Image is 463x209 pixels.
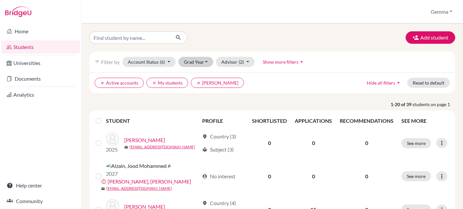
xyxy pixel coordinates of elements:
div: No interest [202,172,235,180]
span: students on page 1 [412,101,455,108]
td: 0 [248,157,291,195]
input: Find student by name... [89,31,170,44]
span: account_circle [202,174,207,179]
span: (6) [160,59,165,65]
button: Gemma [428,6,455,18]
button: See more [401,138,431,148]
a: Community [1,195,80,208]
button: Advisor(2) [216,57,255,67]
div: Country (4) [202,199,236,207]
span: Show more filters [263,59,298,65]
p: 0 [340,139,394,147]
p: 2025 [106,146,119,153]
span: location_on [202,134,207,139]
span: location_on [202,201,207,206]
th: RECOMMENDATIONS [336,113,397,129]
a: Students [1,40,80,54]
div: Subject (3) [202,146,234,153]
img: Bridge-U [5,7,31,17]
span: local_library [202,147,207,152]
td: 0 [291,129,336,157]
p: 0 [340,172,394,180]
strong: 1-20 of 39 [391,101,412,108]
a: [PERSON_NAME], [PERSON_NAME] [108,178,191,185]
button: clearMy students [146,78,188,88]
i: filter_list [95,59,100,64]
span: (2) [239,59,244,65]
div: Country (3) [202,133,236,140]
img: Abri, Minou [106,133,119,146]
button: clearActive accounts [95,78,144,88]
a: Documents [1,72,80,85]
i: arrow_drop_up [395,79,402,86]
td: 0 [291,157,336,195]
th: SEE MORE [397,113,453,129]
button: Add student [406,31,455,44]
button: See more [401,171,431,181]
span: error_outline [101,179,108,184]
a: [EMAIL_ADDRESS][DOMAIN_NAME] [129,144,195,150]
i: arrow_drop_up [298,58,305,65]
span: mail [101,187,105,191]
button: Grad Year [178,57,214,67]
a: Help center [1,179,80,192]
span: Filter by [101,59,120,65]
a: Analytics [1,88,80,101]
th: APPLICATIONS [291,113,336,129]
i: clear [100,81,105,85]
span: mail [124,145,128,149]
a: Home [1,25,80,38]
button: Show more filtersarrow_drop_up [257,57,310,67]
span: Hide all filters [367,80,395,86]
a: [PERSON_NAME] [124,136,165,144]
a: [EMAIL_ADDRESS][DOMAIN_NAME] [106,185,172,191]
td: 0 [248,129,291,157]
i: clear [196,81,201,85]
button: clear[PERSON_NAME] [191,78,244,88]
button: Reset to default [407,78,450,88]
img: Alzain, Jood Mohammed A [106,162,171,170]
th: STUDENT [106,113,199,129]
a: Universities [1,56,80,70]
button: Account Status(6) [122,57,176,67]
th: PROFILE [198,113,248,129]
p: 2027 [106,170,171,178]
button: Hide all filtersarrow_drop_up [361,78,407,88]
th: SHORTLISTED [248,113,291,129]
i: clear [152,81,157,85]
